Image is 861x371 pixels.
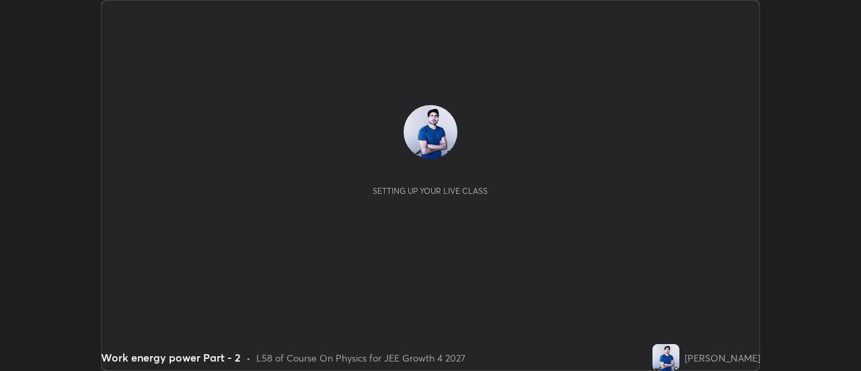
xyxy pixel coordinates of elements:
[101,349,241,366] div: Work energy power Part - 2
[246,351,251,365] div: •
[373,186,488,196] div: Setting up your live class
[404,105,457,159] img: 3
[652,344,679,371] img: 3
[256,351,465,365] div: L58 of Course On Physics for JEE Growth 4 2027
[685,351,760,365] div: [PERSON_NAME]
